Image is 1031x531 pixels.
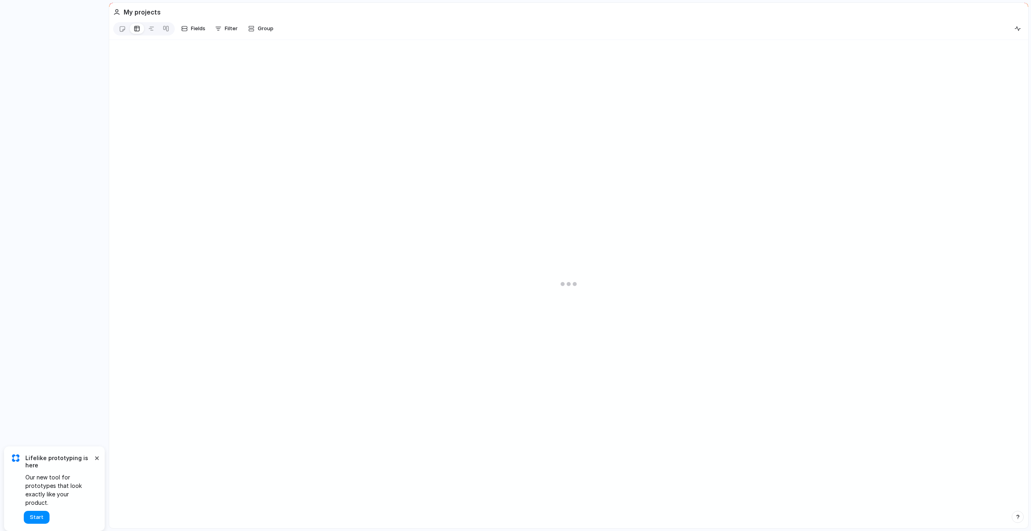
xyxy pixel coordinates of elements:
button: Fields [178,22,209,35]
button: Group [244,22,277,35]
button: Start [24,511,50,524]
button: Dismiss [92,453,101,463]
h2: My projects [124,7,161,17]
span: Filter [225,25,238,33]
button: Filter [212,22,241,35]
span: Our new tool for prototypes that look exactly like your product. [25,473,93,507]
span: Lifelike prototyping is here [25,454,93,469]
span: Group [258,25,273,33]
span: Fields [191,25,205,33]
span: Start [30,513,43,521]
